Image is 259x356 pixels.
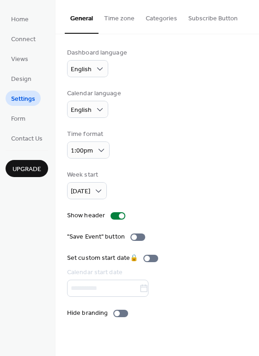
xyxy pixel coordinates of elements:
span: Form [11,114,25,124]
a: Home [6,11,34,26]
button: Upgrade [6,160,48,177]
span: English [71,104,92,117]
a: Form [6,110,31,126]
span: Connect [11,35,36,44]
div: Show header [67,211,105,221]
span: Contact Us [11,134,43,144]
span: Upgrade [12,165,41,174]
div: Dashboard language [67,48,127,58]
div: Hide branding [67,308,108,318]
span: Design [11,74,31,84]
span: [DATE] [71,185,90,198]
a: Connect [6,31,41,46]
span: Views [11,55,28,64]
div: Week start [67,170,105,180]
div: Calendar language [67,89,121,98]
div: Time format [67,129,108,139]
a: Contact Us [6,130,48,146]
a: Settings [6,91,41,106]
div: "Save Event" button [67,232,125,242]
span: Settings [11,94,35,104]
span: English [71,63,92,76]
span: 1:00pm [71,145,93,157]
span: Home [11,15,29,25]
a: Views [6,51,34,66]
a: Design [6,71,37,86]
